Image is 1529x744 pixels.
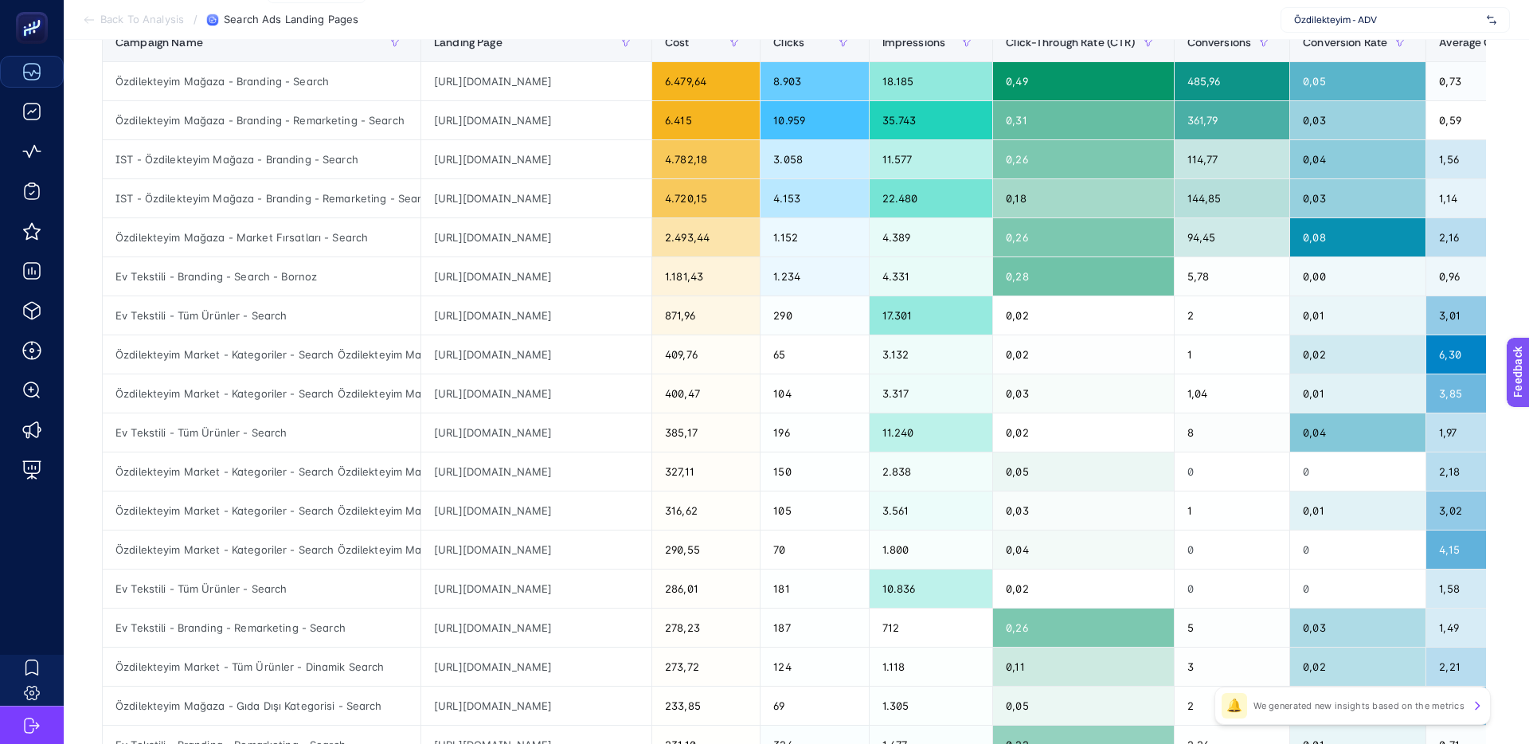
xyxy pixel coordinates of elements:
div: [URL][DOMAIN_NAME] [421,296,651,335]
div: 0,02 [993,413,1173,452]
div: 2 [1175,687,1290,725]
div: 4.331 [870,257,993,296]
div: 400,47 [652,374,760,413]
div: 0,02 [993,570,1173,608]
div: Ev Tekstili - Branding - Remarketing - Search [103,609,420,647]
div: 712 [870,609,993,647]
div: 181 [761,570,868,608]
div: 3.561 [870,491,993,530]
span: Cost [665,36,690,49]
div: 290 [761,296,868,335]
div: [URL][DOMAIN_NAME] [421,531,651,569]
div: 1.305 [870,687,993,725]
div: 273,72 [652,648,760,686]
p: We generated new insights based on the metrics [1253,699,1464,712]
div: 94,45 [1175,218,1290,256]
div: 🔔 [1222,693,1247,719]
div: [URL][DOMAIN_NAME] [421,452,651,491]
div: 0,28 [993,257,1173,296]
div: 0 [1175,531,1290,569]
div: 11.577 [870,140,993,178]
div: IST - Özdilekteyim Mağaza - Branding - Remarketing - Search [103,179,420,217]
span: Landing Page [434,36,502,49]
div: 0,00 [1290,257,1425,296]
div: [URL][DOMAIN_NAME] [421,687,651,725]
div: 104 [761,374,868,413]
div: Özdilekteyim Mağaza - Market Fırsatları - Search [103,218,420,256]
span: / [194,13,197,25]
div: 0,05 [993,452,1173,491]
div: 0,03 [1290,609,1425,647]
div: 4.389 [870,218,993,256]
div: 4.782,18 [652,140,760,178]
div: 0,01 [1290,296,1425,335]
span: Search Ads Landing Pages [224,14,358,26]
div: 144,85 [1175,179,1290,217]
div: 0,03 [993,374,1173,413]
div: 2 [1175,296,1290,335]
div: [URL][DOMAIN_NAME] [421,609,651,647]
div: Özdilekteyim Mağaza - Branding - Search [103,62,420,100]
div: Özdilekteyim Market - Kategoriler - Search Özdilekteyim Market - Kategoriler - Search - B [103,335,420,374]
div: 0,08 [1290,218,1425,256]
div: 0,03 [993,491,1173,530]
div: 1.800 [870,531,993,569]
span: Click-Through Rate (CTR) [1006,36,1135,49]
div: 0,02 [1290,648,1425,686]
div: 196 [761,413,868,452]
div: 150 [761,452,868,491]
div: 3.058 [761,140,868,178]
div: 0,31 [993,101,1173,139]
div: 3 [1175,648,1290,686]
div: 6.479,64 [652,62,760,100]
div: 0,02 [993,335,1173,374]
div: 3.317 [870,374,993,413]
span: Campaign Name [115,36,203,49]
span: Back To Analysis [100,14,184,26]
span: Impressions [882,36,946,49]
div: Özdilekteyim Mağaza - Gıda Dışı Kategorisi - Search [103,687,420,725]
div: [URL][DOMAIN_NAME] [421,140,651,178]
div: 871,96 [652,296,760,335]
div: 327,11 [652,452,760,491]
div: [URL][DOMAIN_NAME] [421,648,651,686]
div: 5 [1175,609,1290,647]
div: 10.836 [870,570,993,608]
div: 0,01 [1290,491,1425,530]
div: 70 [761,531,868,569]
div: 0,18 [993,179,1173,217]
div: 0 [1175,452,1290,491]
div: 187 [761,609,868,647]
div: 385,17 [652,413,760,452]
div: 65 [761,335,868,374]
div: 1 [1175,335,1290,374]
div: [URL][DOMAIN_NAME] [421,179,651,217]
div: Özdilekteyim Market - Kategoriler - Search Özdilekteyim Market - Kategoriler - Search - B [103,491,420,530]
div: Özdilekteyim Market - Tüm Ürünler - Dinamik Search [103,648,420,686]
div: 316,62 [652,491,760,530]
div: [URL][DOMAIN_NAME] [421,218,651,256]
div: 2.493,44 [652,218,760,256]
div: 278,23 [652,609,760,647]
div: [URL][DOMAIN_NAME] [421,374,651,413]
div: Özdilekteyim Mağaza - Branding - Remarketing - Search [103,101,420,139]
div: [URL][DOMAIN_NAME] [421,101,651,139]
div: 409,76 [652,335,760,374]
div: Özdilekteyim Market - Kategoriler - Search Özdilekteyim Market - Kategoriler - Search - B [103,531,420,569]
div: 1,04 [1175,374,1290,413]
div: 2.838 [870,452,993,491]
div: 485,96 [1175,62,1290,100]
div: Ev Tekstili - Branding - Search - Bornoz [103,257,420,296]
div: 0 [1290,531,1425,569]
div: 10.959 [761,101,868,139]
div: [URL][DOMAIN_NAME] [421,335,651,374]
div: 0,26 [993,140,1173,178]
div: 0,02 [1290,335,1425,374]
div: Ev Tekstili - Tüm Ürünler - Search [103,413,420,452]
div: Özdilekteyim Market - Kategoriler - Search Özdilekteyim Market - Kategoriler - Search - B [103,374,420,413]
div: 4.720,15 [652,179,760,217]
div: 35.743 [870,101,993,139]
div: 0 [1175,570,1290,608]
div: [URL][DOMAIN_NAME] [421,413,651,452]
div: 114,77 [1175,140,1290,178]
